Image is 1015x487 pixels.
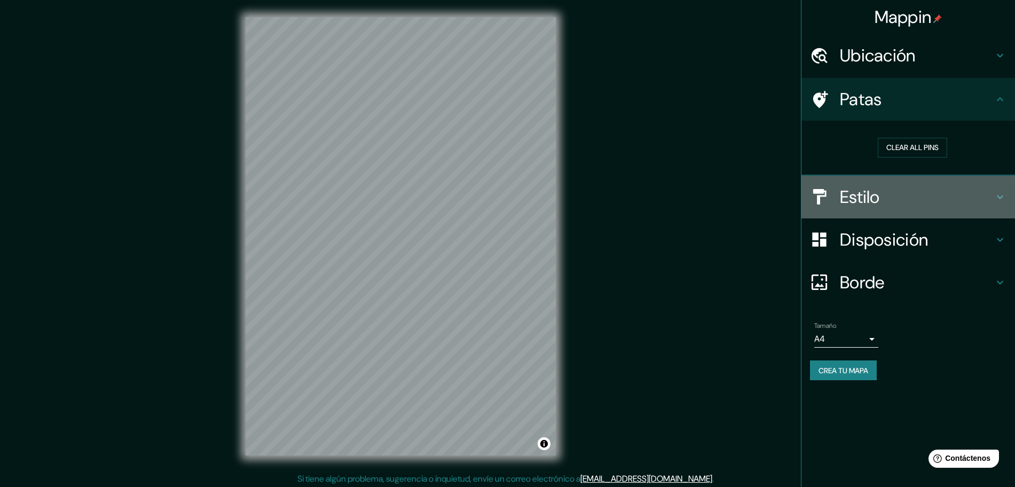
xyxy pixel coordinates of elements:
font: Ubicación [840,44,916,67]
font: Crea tu mapa [819,366,868,375]
font: A4 [814,333,825,344]
canvas: Mapa [246,17,556,455]
div: Patas [801,78,1015,121]
button: Crea tu mapa [810,360,877,381]
div: Borde [801,261,1015,304]
button: Activar o desactivar atribución [538,437,550,450]
font: . [712,473,714,484]
a: [EMAIL_ADDRESS][DOMAIN_NAME] [580,473,712,484]
iframe: Lanzador de widgets de ayuda [920,445,1003,475]
font: Disposición [840,229,928,251]
font: Si tiene algún problema, sugerencia o inquietud, envíe un correo electrónico a [297,473,580,484]
button: Clear all pins [878,138,947,158]
font: . [715,473,718,484]
div: Estilo [801,176,1015,218]
font: Tamaño [814,321,836,330]
div: Ubicación [801,34,1015,77]
font: Mappin [875,6,932,28]
div: A4 [814,331,878,348]
font: Estilo [840,186,880,208]
font: Patas [840,88,882,111]
font: Borde [840,271,885,294]
img: pin-icon.png [933,14,942,23]
div: Disposición [801,218,1015,261]
font: . [714,473,715,484]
